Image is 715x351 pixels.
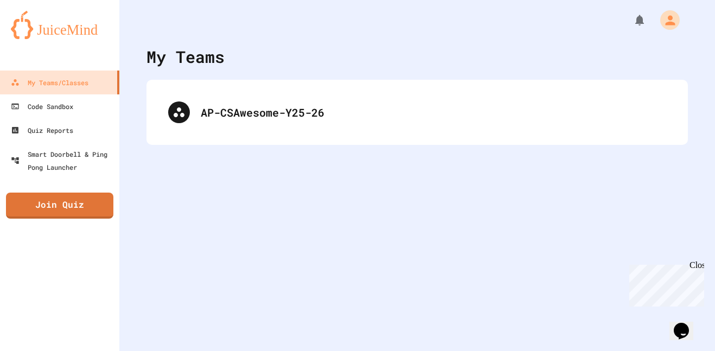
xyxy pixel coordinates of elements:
[11,148,115,174] div: Smart Doorbell & Ping Pong Launcher
[146,44,225,69] div: My Teams
[11,124,73,137] div: Quiz Reports
[669,308,704,340] iframe: chat widget
[4,4,75,69] div: Chat with us now!Close
[11,11,108,39] img: logo-orange.svg
[11,76,88,89] div: My Teams/Classes
[6,193,113,219] a: Join Quiz
[649,8,682,33] div: My Account
[613,11,649,29] div: My Notifications
[625,260,704,307] iframe: chat widget
[11,100,73,113] div: Code Sandbox
[157,91,677,134] div: AP-CSAwesome-Y25-26
[201,104,666,120] div: AP-CSAwesome-Y25-26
